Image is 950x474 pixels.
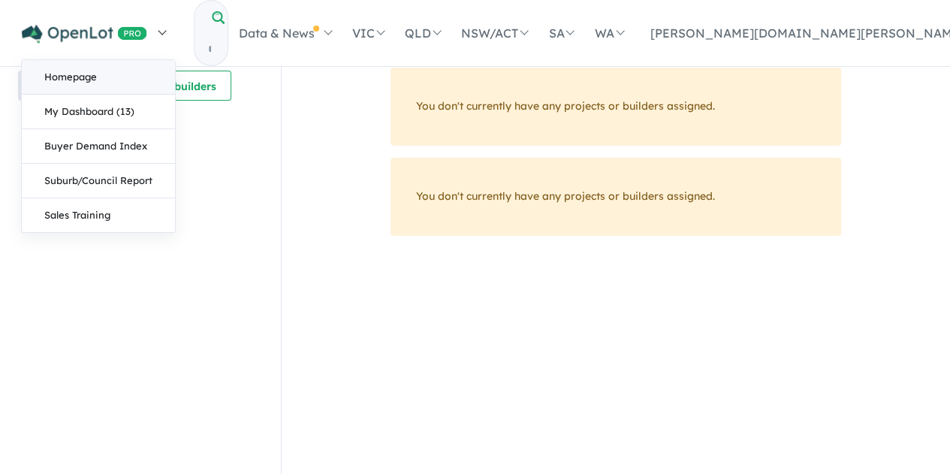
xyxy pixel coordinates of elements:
a: QLD [394,7,451,59]
a: Data & News [228,7,342,59]
input: Try estate name, suburb, builder or developer [195,33,225,65]
a: Sales Training [22,198,175,232]
a: NSW/ACT [451,7,538,59]
img: Openlot PRO Logo White [22,25,147,44]
a: SA [538,7,584,59]
a: VIC [342,7,394,59]
a: WA [584,7,633,59]
a: Buyer Demand Index [22,129,175,164]
a: Homepage [22,60,175,95]
div: You don't currently have any projects or builders assigned. [391,158,841,236]
div: You don't currently have any projects or builders assigned. [391,68,841,146]
a: My Dashboard (13) [22,95,175,129]
a: Suburb/Council Report [22,164,175,198]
